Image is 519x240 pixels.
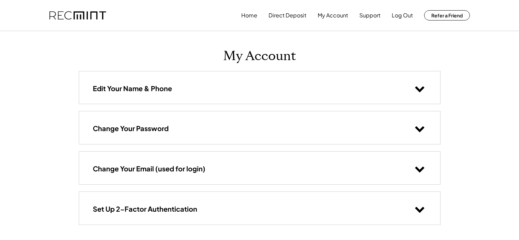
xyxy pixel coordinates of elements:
button: Home [241,9,257,22]
img: recmint-logotype%403x.png [49,11,106,20]
h3: Change Your Email (used for login) [93,164,205,173]
h3: Set Up 2-Factor Authentication [93,204,197,213]
button: My Account [318,9,348,22]
h1: My Account [223,48,296,64]
button: Direct Deposit [269,9,306,22]
button: Support [359,9,380,22]
button: Log Out [392,9,413,22]
h3: Change Your Password [93,124,169,133]
button: Refer a Friend [424,10,470,20]
h3: Edit Your Name & Phone [93,84,172,93]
